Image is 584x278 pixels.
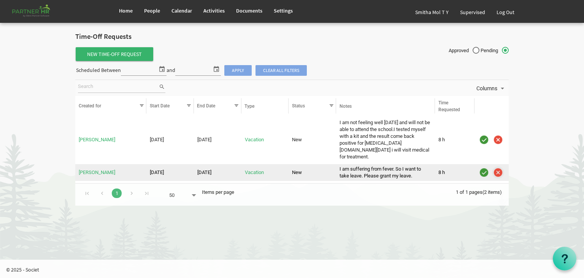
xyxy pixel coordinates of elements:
[475,80,508,96] div: Columns
[492,134,504,145] img: cancel.png
[292,103,305,109] span: Status
[245,169,264,175] a: Vacation
[203,7,225,14] span: Activities
[75,118,146,162] td: Lisa Das is template cell column header Created for
[79,137,115,142] a: [PERSON_NAME]
[76,80,167,96] div: Search
[474,118,509,162] td: is template cell column header
[492,134,504,146] div: Cancel Time-Off Request
[76,47,153,61] span: New Time-Off Request
[212,64,221,74] span: select
[274,7,293,14] span: Settings
[141,187,152,198] div: Go to last page
[481,47,509,54] span: Pending
[159,83,165,91] span: search
[475,83,508,93] button: Columns
[79,103,101,109] span: Created for
[482,189,502,195] span: (2 items)
[289,118,336,162] td: New column header Status
[454,2,491,23] a: Supervised
[75,33,509,41] h2: Time-Off Requests
[478,134,490,146] div: Approve Time-Off Request
[438,100,460,112] span: Time Requested
[241,118,289,162] td: Vacation is template cell column header Type
[478,166,490,179] div: Approve Time-Off Request
[75,64,307,77] div: Scheduled Between and
[456,184,509,200] div: 1 of 1 pages (2 items)
[144,7,160,14] span: People
[244,104,254,109] span: Type
[119,7,133,14] span: Home
[224,65,252,76] span: Apply
[75,164,146,181] td: Aparna Das is template cell column header Created for
[435,118,474,162] td: 8 h is template cell column header Time Requested
[171,7,192,14] span: Calendar
[197,103,215,109] span: End Date
[449,47,479,54] span: Approved
[340,104,352,109] span: Notes
[491,2,520,23] a: Log Out
[476,84,498,93] span: Columns
[336,164,435,181] td: I am suffering from fever. So I want to take leave. Please grant my leave. column header Notes
[97,187,107,198] div: Go to previous page
[112,189,122,198] a: Goto Page 1
[492,167,504,178] img: cancel.png
[150,103,170,109] span: Start Date
[78,81,159,93] input: Search
[146,118,194,162] td: 8/12/2025 column header Start Date
[255,65,307,76] span: Clear all filters
[492,166,504,179] div: Cancel Time-Off Request
[289,164,336,181] td: New column header Status
[409,2,454,23] a: Smitha Mol T Y
[474,164,509,181] td: is template cell column header
[245,137,264,142] a: Vacation
[236,7,262,14] span: Documents
[460,9,485,16] span: Supervised
[241,164,289,181] td: Vacation is template cell column header Type
[478,167,490,178] img: approve.png
[157,64,167,74] span: select
[82,187,92,198] div: Go to first page
[6,266,584,273] p: © 2025 - Societ
[146,164,194,181] td: 8/12/2025 column header Start Date
[478,134,490,145] img: approve.png
[336,118,435,162] td: I am not feeling well today and will not be able to attend the school.I tested myself with a kit ...
[194,164,241,181] td: 8/12/2025 column header End Date
[456,189,482,195] span: 1 of 1 pages
[194,118,241,162] td: 8/12/2025 column header End Date
[127,187,137,198] div: Go to next page
[202,189,234,195] span: Items per page
[435,164,474,181] td: 8 h is template cell column header Time Requested
[79,169,115,175] a: [PERSON_NAME]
